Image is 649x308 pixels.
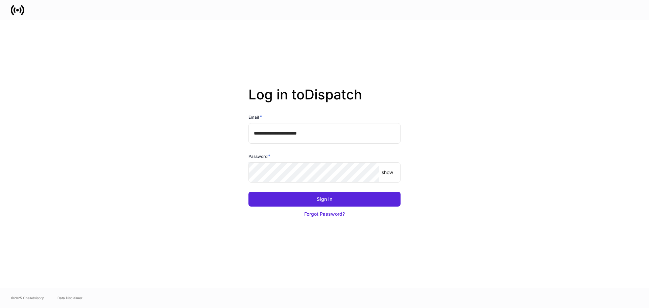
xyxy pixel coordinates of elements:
a: Data Disclaimer [57,295,82,301]
div: Sign In [317,196,332,203]
p: show [382,169,393,176]
button: Forgot Password? [248,207,401,221]
h6: Password [248,153,270,160]
h2: Log in to Dispatch [248,87,401,114]
button: Sign In [248,192,401,207]
div: Forgot Password? [304,211,345,217]
span: © 2025 OneAdvisory [11,295,44,301]
h6: Email [248,114,262,120]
